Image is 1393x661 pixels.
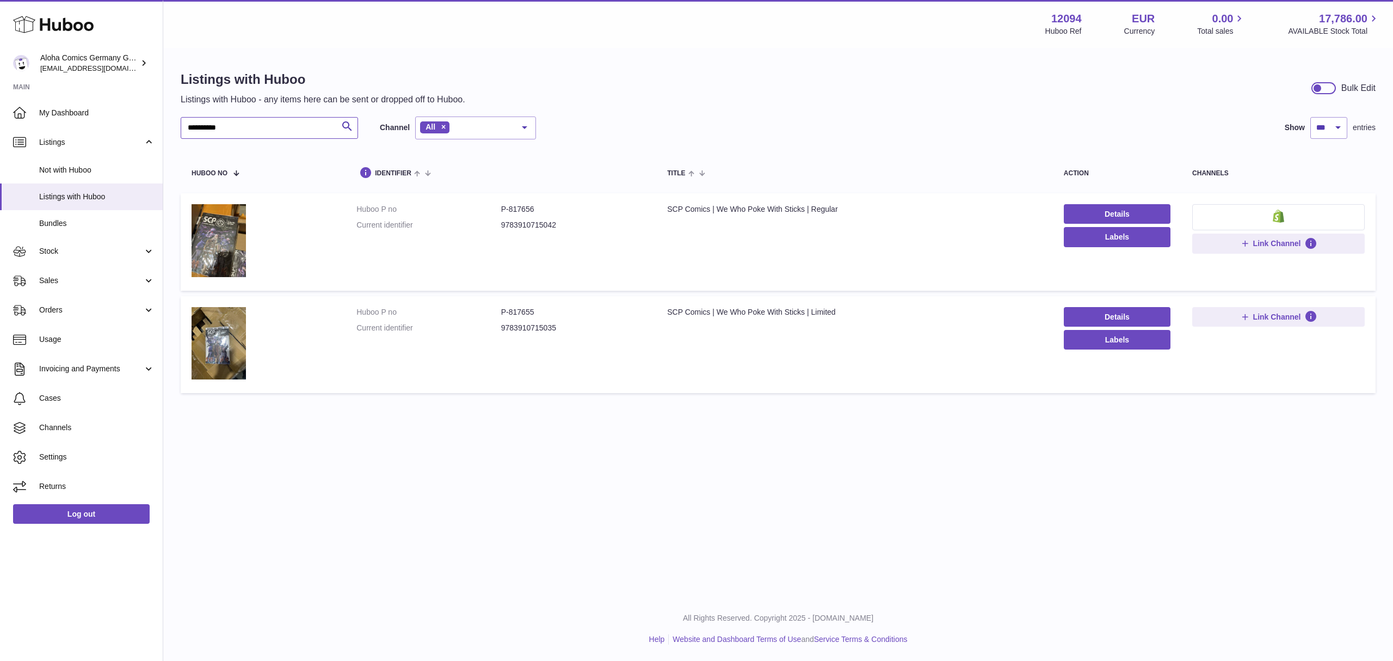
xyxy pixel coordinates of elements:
[667,204,1042,215] div: SCP Comics | We Who Poke With Sticks | Regular
[1192,307,1365,327] button: Link Channel
[814,635,908,644] a: Service Terms & Conditions
[39,137,143,148] span: Listings
[172,613,1384,623] p: All Rights Reserved. Copyright 2025 - [DOMAIN_NAME]
[1197,11,1246,36] a: 0.00 Total sales
[39,393,155,403] span: Cases
[39,108,155,118] span: My Dashboard
[192,204,246,277] img: SCP Comics | We Who Poke With Sticks | Regular
[1124,26,1155,36] div: Currency
[40,64,160,72] span: [EMAIL_ADDRESS][DOMAIN_NAME]
[1285,123,1305,133] label: Show
[39,423,155,433] span: Channels
[1273,210,1284,223] img: shopify-small.png
[1132,11,1155,26] strong: EUR
[667,170,685,177] span: title
[667,307,1042,317] div: SCP Comics | We Who Poke With Sticks | Limited
[192,170,227,177] span: Huboo no
[375,170,411,177] span: identifier
[649,635,665,644] a: Help
[1353,123,1376,133] span: entries
[380,123,410,133] label: Channel
[501,323,646,333] dd: 9783910715035
[1064,204,1170,224] a: Details
[1212,11,1234,26] span: 0.00
[39,218,155,229] span: Bundles
[40,53,138,74] div: Aloha Comics Germany GmbH
[1064,307,1170,327] a: Details
[13,55,29,71] img: internalAdmin-12094@internal.huboo.com
[1341,82,1376,94] div: Bulk Edit
[1288,11,1380,36] a: 17,786.00 AVAILABLE Stock Total
[1051,11,1082,26] strong: 12094
[669,634,907,645] li: and
[1192,170,1365,177] div: channels
[501,307,646,317] dd: P-817655
[39,192,155,202] span: Listings with Huboo
[181,71,465,88] h1: Listings with Huboo
[356,220,501,230] dt: Current identifier
[39,305,143,315] span: Orders
[39,481,155,492] span: Returns
[192,307,246,380] img: SCP Comics | We Who Poke With Sticks | Limited
[356,204,501,215] dt: Huboo P no
[426,123,435,131] span: All
[1288,26,1380,36] span: AVAILABLE Stock Total
[356,323,501,333] dt: Current identifier
[39,276,143,286] span: Sales
[39,165,155,175] span: Not with Huboo
[1192,234,1365,253] button: Link Channel
[181,94,465,106] p: Listings with Huboo - any items here can be sent or dropped off to Huboo.
[356,307,501,317] dt: Huboo P no
[1319,11,1367,26] span: 17,786.00
[39,364,143,374] span: Invoicing and Payments
[39,334,155,345] span: Usage
[39,246,143,256] span: Stock
[1253,238,1301,248] span: Link Channel
[1064,170,1170,177] div: action
[13,504,150,524] a: Log out
[501,220,646,230] dd: 9783910715042
[673,635,801,644] a: Website and Dashboard Terms of Use
[39,452,155,462] span: Settings
[1197,26,1246,36] span: Total sales
[1045,26,1082,36] div: Huboo Ref
[1253,312,1301,322] span: Link Channel
[1064,330,1170,350] button: Labels
[1064,227,1170,247] button: Labels
[501,204,646,215] dd: P-817656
